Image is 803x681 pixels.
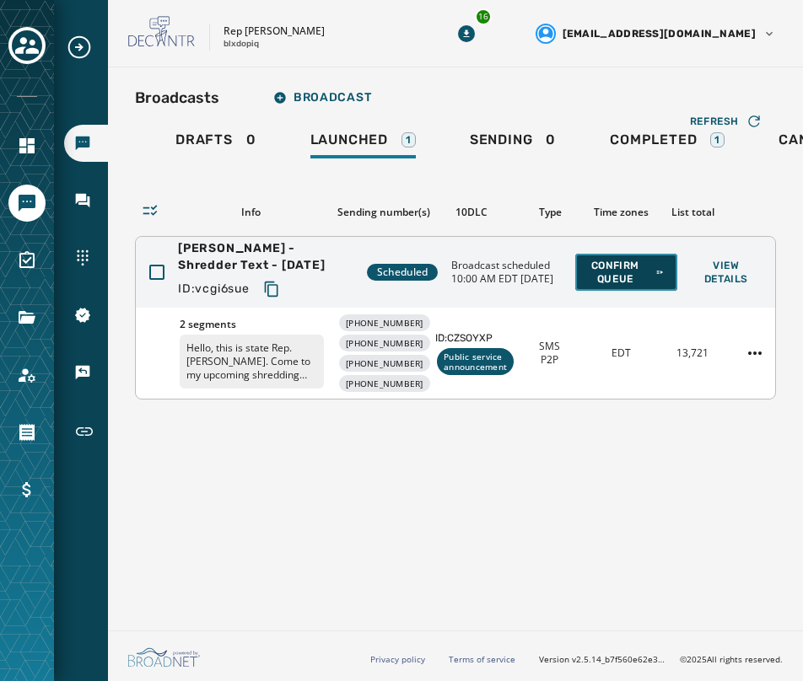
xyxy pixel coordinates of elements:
span: Scheduled [377,265,428,279]
a: Navigate to Home [8,127,46,164]
button: Copy text to clipboard [256,274,287,304]
a: Navigate to Orders [8,414,46,451]
div: [PHONE_NUMBER] [339,335,430,351]
span: Broadcast scheduled 10:00 AM EDT [DATE] [451,259,561,286]
div: Info [179,206,324,219]
span: Completed [610,131,697,148]
button: Refresh [676,108,776,135]
span: P2P [541,353,558,367]
div: [PHONE_NUMBER] [339,375,430,392]
button: Confirm Queue [575,254,677,291]
a: Terms of service [449,653,515,665]
a: Navigate to 10DLC Registration [64,297,108,334]
h2: Broadcasts [135,86,219,110]
div: Time zones [593,206,651,219]
span: Launched [310,131,388,148]
p: Hello, this is state Rep. [PERSON_NAME]. Come to my upcoming shredding event [DATE][DATE], from 1... [180,335,324,389]
a: Navigate to Broadcasts [64,125,108,162]
span: [PERSON_NAME] - Shredder Text - [DATE] [178,240,353,274]
a: Drafts0 [162,123,270,162]
div: 0 [470,131,556,158]
a: Navigate to Sending Numbers [64,239,108,276]
span: Broadcast [273,91,371,105]
span: View Details [704,259,748,286]
button: Rader - Shredder Text - 10-16-25 action menu [741,340,768,367]
button: User settings [529,17,783,51]
span: Version [539,653,666,666]
div: 0 [175,131,256,158]
p: Rep [PERSON_NAME] [224,24,325,38]
a: Navigate to Messaging [8,185,46,222]
div: [PHONE_NUMBER] [339,314,430,331]
div: Type [521,206,579,219]
a: Launched1 [297,123,429,162]
div: EDT [592,346,649,360]
a: Navigate to Billing [8,471,46,508]
span: 2 segments [180,318,324,331]
span: ID: CZSOYXP [435,331,508,345]
a: Navigate to Keywords & Responders [64,354,108,391]
button: Expand sub nav menu [66,34,106,61]
div: 10DLC [435,206,508,219]
div: 1 [401,132,416,147]
span: Refresh [690,115,739,128]
button: Download Menu [451,19,482,49]
div: Public service announcement [437,348,514,375]
a: Sending0 [456,123,569,162]
a: Completed1 [596,123,738,162]
button: Broadcast [260,81,385,115]
span: ID: vcgi6sue [178,281,250,298]
div: [PHONE_NUMBER] [339,355,430,372]
p: blxdopiq [224,38,259,51]
span: SMS [539,340,560,353]
a: Navigate to Inbox [64,182,108,219]
button: View Details [691,254,762,291]
a: Navigate to Files [8,299,46,336]
span: v2.5.14_b7f560e62e3347fd09829e8ac9922915a95fe427 [572,653,666,666]
div: Sending number(s) [337,206,422,219]
div: List total [664,206,722,219]
a: Navigate to Account [8,357,46,394]
span: Drafts [175,131,233,148]
a: Navigate to Surveys [8,242,46,279]
button: Toggle account select drawer [8,27,46,64]
span: [EMAIL_ADDRESS][DOMAIN_NAME] [563,27,756,40]
a: Navigate to Short Links [64,411,108,452]
div: 13,721 [664,346,721,360]
div: 16 [475,8,492,25]
span: © 2025 All rights reserved. [680,653,783,665]
a: Privacy policy [370,653,425,665]
span: Sending [470,131,533,148]
div: 1 [710,132,725,147]
span: Confirm Queue [589,259,664,286]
